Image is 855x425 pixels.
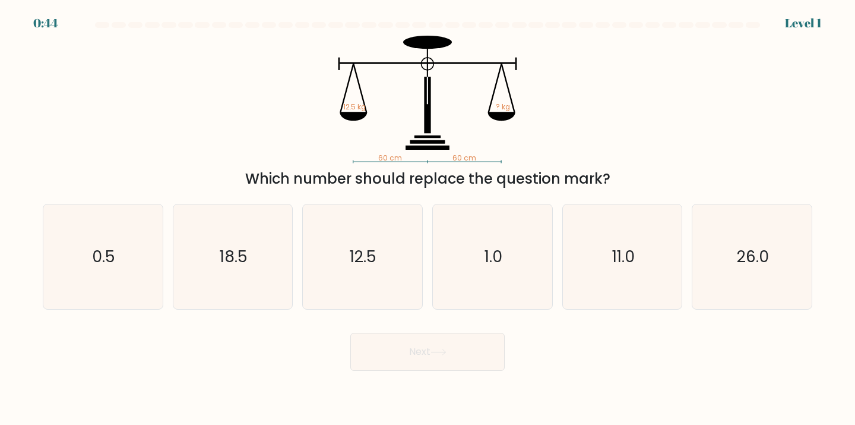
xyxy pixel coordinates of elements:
text: 12.5 [350,245,377,267]
text: 0.5 [93,245,116,267]
tspan: 60 cm [378,153,402,163]
tspan: 12.5 kg [343,102,366,112]
div: 0:44 [33,14,58,32]
text: 11.0 [612,245,635,267]
div: Level 1 [785,14,822,32]
div: Which number should replace the question mark? [50,168,805,190]
tspan: 60 cm [452,153,476,163]
text: 26.0 [737,245,769,267]
button: Next [350,333,505,371]
text: 1.0 [484,245,502,267]
tspan: ? kg [496,102,510,112]
text: 18.5 [220,245,248,267]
